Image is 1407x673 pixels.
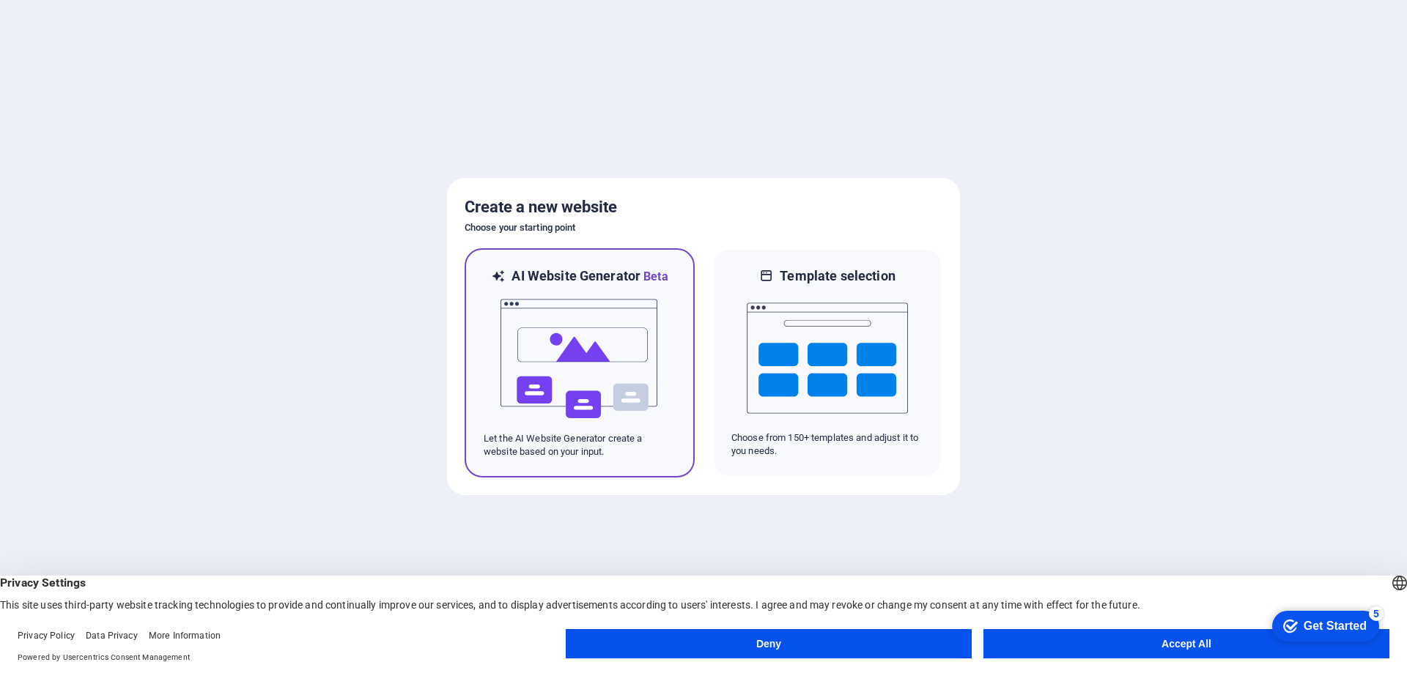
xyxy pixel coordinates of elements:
[465,196,942,219] h5: Create a new website
[484,432,676,458] p: Let the AI Website Generator create a website based on your input.
[780,267,895,285] h6: Template selection
[512,267,668,286] h6: AI Website Generator
[43,16,106,29] div: Get Started
[731,431,923,458] p: Choose from 150+ templates and adjust it to you needs.
[712,248,942,477] div: Template selectionChoose from 150+ templates and adjust it to you needs.
[499,286,660,432] img: ai
[465,219,942,237] h6: Choose your starting point
[108,3,123,18] div: 5
[12,7,119,38] div: Get Started 5 items remaining, 0% complete
[640,269,668,283] span: Beta
[465,248,695,477] div: AI Website GeneratorBetaaiLet the AI Website Generator create a website based on your input.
